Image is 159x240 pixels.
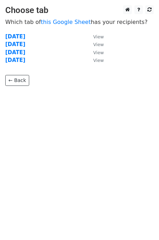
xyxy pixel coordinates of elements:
p: Which tab of has your recipients? [5,18,154,26]
a: [DATE] [5,57,25,63]
small: View [93,34,104,39]
h3: Choose tab [5,5,154,15]
a: View [86,41,104,48]
a: View [86,57,104,63]
small: View [93,42,104,47]
a: [DATE] [5,33,25,40]
a: [DATE] [5,41,25,48]
a: ← Back [5,75,29,86]
a: View [86,33,104,40]
small: View [93,58,104,63]
a: [DATE] [5,49,25,56]
a: this Google Sheet [41,19,91,25]
a: View [86,49,104,56]
small: View [93,50,104,55]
